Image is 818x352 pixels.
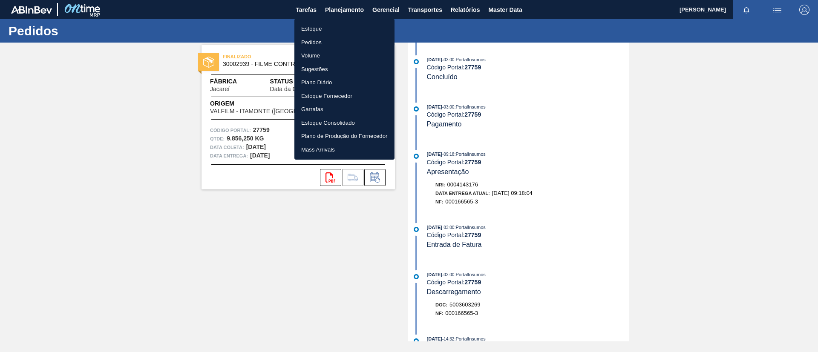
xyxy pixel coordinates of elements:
[294,76,395,89] a: Plano Diário
[294,36,395,49] a: Pedidos
[294,143,395,157] a: Mass Arrivals
[294,89,395,103] a: Estoque Fornecedor
[294,49,395,63] a: Volume
[294,129,395,143] a: Plano de Produção do Fornecedor
[294,116,395,130] a: Estoque Consolidado
[294,22,395,36] a: Estoque
[294,103,395,116] a: Garrafas
[294,63,395,76] a: Sugestões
